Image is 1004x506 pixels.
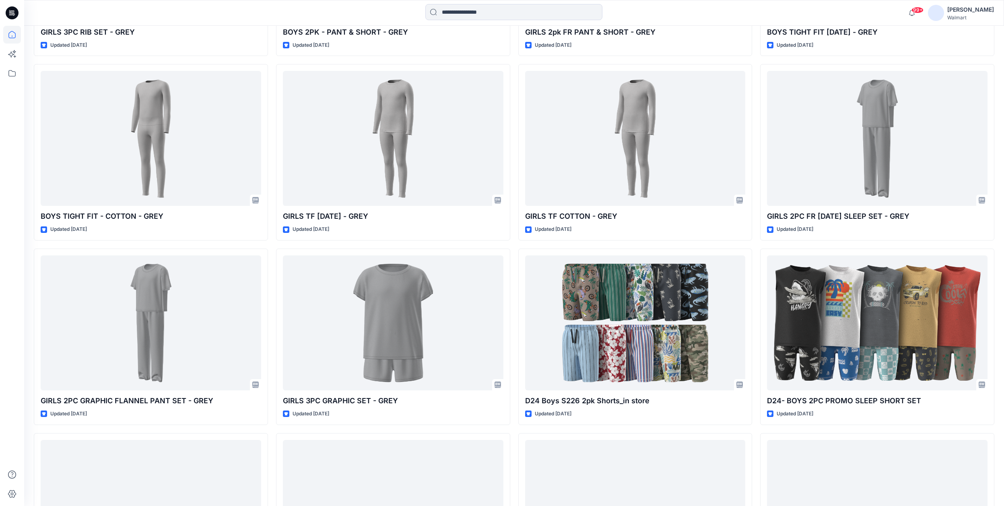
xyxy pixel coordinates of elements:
[41,395,261,406] p: GIRLS 2PC GRAPHIC FLANNEL PANT SET - GREY
[50,225,87,234] p: Updated [DATE]
[777,41,813,50] p: Updated [DATE]
[50,41,87,50] p: Updated [DATE]
[525,71,746,206] a: GIRLS TF COTTON - GREY
[767,255,988,390] a: D24- BOYS 2PC PROMO SLEEP SHORT SET
[41,71,261,206] a: BOYS TIGHT FIT - COTTON - GREY
[283,395,503,406] p: GIRLS 3PC GRAPHIC SET - GREY
[535,41,571,50] p: Updated [DATE]
[283,211,503,222] p: GIRLS TF [DATE] - GREY
[911,7,924,13] span: 99+
[50,410,87,418] p: Updated [DATE]
[283,71,503,206] a: GIRLS TF HALLOWEEN - GREY
[928,5,944,21] img: avatar
[535,410,571,418] p: Updated [DATE]
[947,5,994,15] div: [PERSON_NAME]
[41,27,261,38] p: GIRLS 3PC RIB SET - GREY
[947,15,994,21] div: Walmart
[525,211,746,222] p: GIRLS TF COTTON - GREY
[41,211,261,222] p: BOYS TIGHT FIT - COTTON - GREY
[525,395,746,406] p: D24 Boys S226 2pk Shorts_in store
[777,225,813,234] p: Updated [DATE]
[777,410,813,418] p: Updated [DATE]
[767,27,988,38] p: BOYS TIGHT FIT [DATE] - GREY
[283,27,503,38] p: BOYS 2PK - PANT & SHORT - GREY
[767,211,988,222] p: GIRLS 2PC FR [DATE] SLEEP SET - GREY
[283,255,503,390] a: GIRLS 3PC GRAPHIC SET - GREY
[535,225,571,234] p: Updated [DATE]
[767,71,988,206] a: GIRLS 2PC FR HALLOWEEN SLEEP SET - GREY
[525,27,746,38] p: GIRLS 2pk FR PANT & SHORT - GREY
[41,255,261,390] a: GIRLS 2PC GRAPHIC FLANNEL PANT SET - GREY
[293,410,329,418] p: Updated [DATE]
[767,395,988,406] p: D24- BOYS 2PC PROMO SLEEP SHORT SET
[525,255,746,390] a: D24 Boys S226 2pk Shorts_in store
[293,41,329,50] p: Updated [DATE]
[293,225,329,234] p: Updated [DATE]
